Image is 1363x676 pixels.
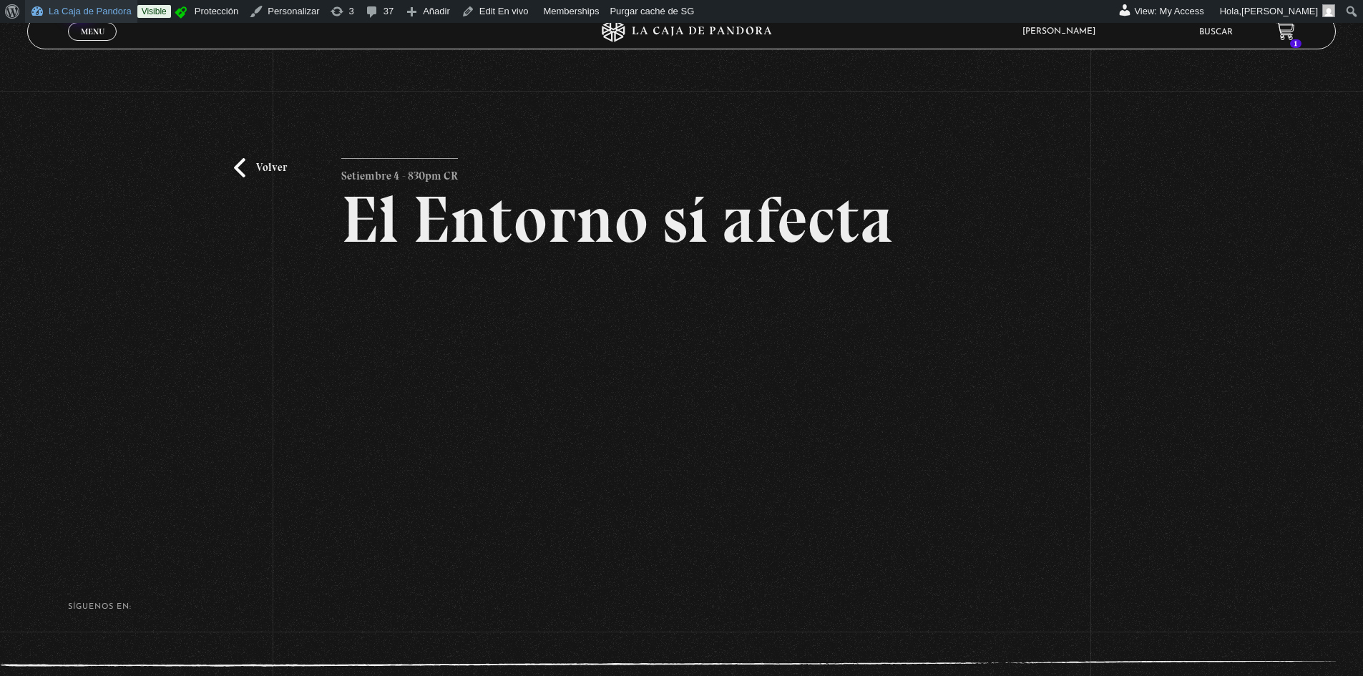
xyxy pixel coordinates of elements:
[1241,6,1318,16] span: [PERSON_NAME]
[68,603,1295,611] h4: SÍguenos en:
[1015,27,1110,36] span: [PERSON_NAME]
[234,158,287,177] a: Volver
[341,187,1022,253] h2: El Entorno sí afecta
[137,5,171,18] a: Visible
[1290,39,1301,48] span: 1
[81,27,104,36] span: Menu
[76,39,109,49] span: Cerrar
[1199,28,1233,36] a: Buscar
[341,158,458,187] p: Setiembre 4 - 830pm CR
[1276,21,1295,41] a: 1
